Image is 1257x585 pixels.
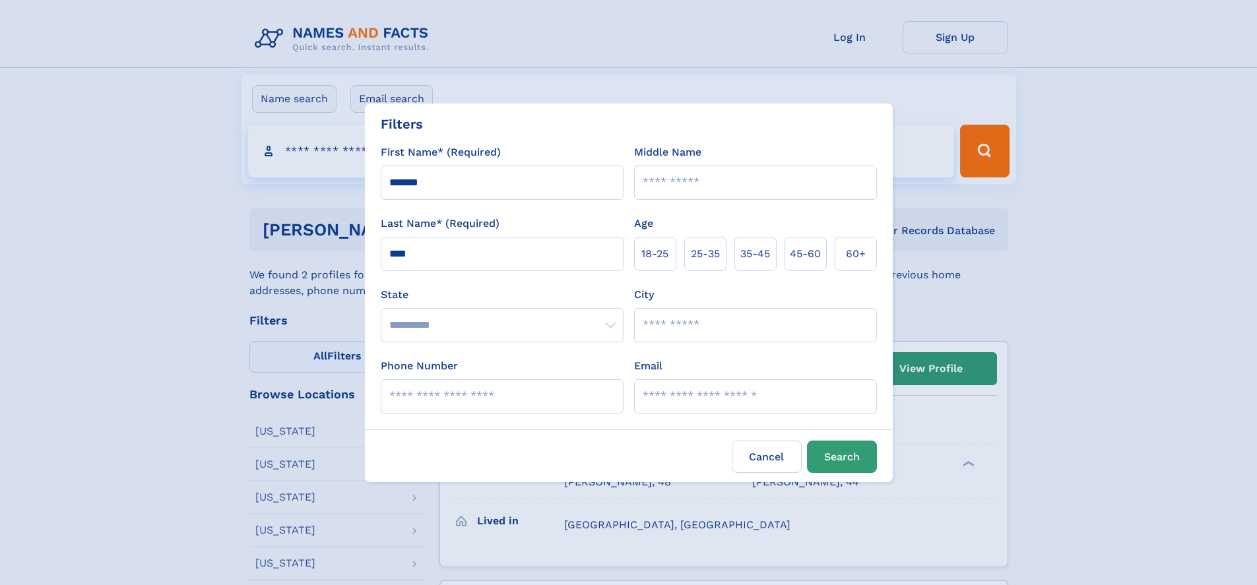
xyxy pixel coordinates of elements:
[732,441,802,473] label: Cancel
[740,246,770,262] span: 35‑45
[790,246,821,262] span: 45‑60
[641,246,668,262] span: 18‑25
[691,246,720,262] span: 25‑35
[807,441,877,473] button: Search
[634,144,701,160] label: Middle Name
[381,144,501,160] label: First Name* (Required)
[846,246,866,262] span: 60+
[381,358,458,374] label: Phone Number
[634,216,653,231] label: Age
[634,287,654,303] label: City
[381,287,624,303] label: State
[381,114,423,134] div: Filters
[381,216,500,231] label: Last Name* (Required)
[634,358,662,374] label: Email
